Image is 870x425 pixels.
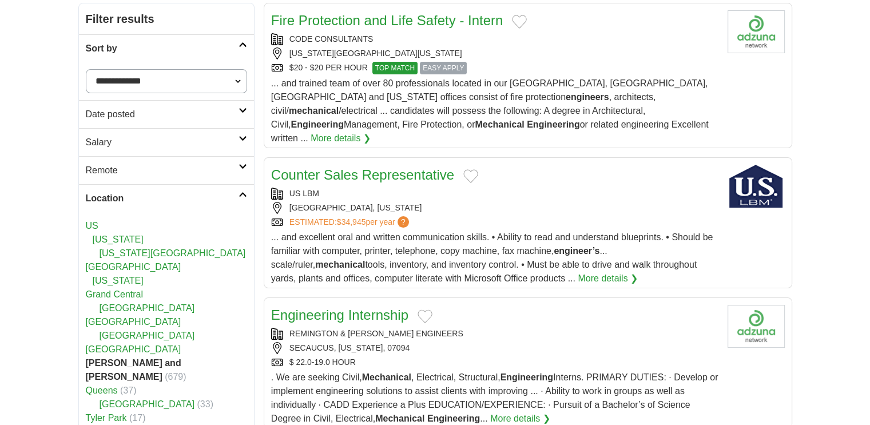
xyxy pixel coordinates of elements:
strong: [PERSON_NAME] and [PERSON_NAME] [86,358,181,382]
img: US LBM Holdings logo [728,165,785,208]
strong: mechanical [315,260,365,269]
a: [GEOGRAPHIC_DATA] [86,262,181,272]
a: Remote [79,156,254,184]
strong: engineers [566,92,609,102]
a: ESTIMATED:$34,945per year? [289,216,411,228]
a: Salary [79,128,254,156]
img: Company logo [728,10,785,53]
a: Engineering Internship [271,307,408,323]
span: (679) [165,372,186,382]
button: Add to favorite jobs [463,169,478,183]
div: SECAUCUS, [US_STATE], 07094 [271,342,718,354]
a: US [86,221,98,231]
a: Counter Sales Representative [271,167,454,182]
div: $20 - $20 PER HOUR [271,62,718,74]
a: Fire Protection and Life Safety - Intern [271,13,503,28]
h2: Date posted [86,108,239,121]
strong: Engineering [291,120,343,129]
div: $ 22.0-19.0 HOUR [271,356,718,368]
strong: Engineering [527,120,579,129]
span: (37) [120,386,136,395]
strong: engineer’s [554,246,599,256]
strong: mechanical [289,106,339,116]
a: Grand Central [86,289,144,299]
div: REMINGTON & [PERSON_NAME] ENGINEERS [271,328,718,340]
h2: Salary [86,136,239,149]
button: Add to favorite jobs [512,15,527,29]
a: [GEOGRAPHIC_DATA] [86,344,181,354]
a: US LBM [289,189,319,198]
strong: Engineering [500,372,553,382]
a: [US_STATE] [93,235,144,244]
a: [US_STATE][GEOGRAPHIC_DATA] [100,248,246,258]
a: Queens [86,386,118,395]
a: Sort by [79,34,254,62]
span: TOP MATCH [372,62,418,74]
a: [GEOGRAPHIC_DATA] [86,317,181,327]
h2: Filter results [79,3,254,34]
a: [GEOGRAPHIC_DATA] [100,331,195,340]
div: [US_STATE][GEOGRAPHIC_DATA][US_STATE] [271,47,718,59]
strong: Mechanical [362,372,411,382]
span: . We are seeking Civil, , Electrical, Structural, Interns. PRIMARY DUTIES: · Develop or implement... [271,372,718,423]
strong: Mechanical [475,120,524,129]
span: (17) [129,413,145,423]
span: ? [398,216,409,228]
a: [GEOGRAPHIC_DATA] [100,399,195,409]
a: Date posted [79,100,254,128]
h2: Remote [86,164,239,177]
a: [GEOGRAPHIC_DATA] [100,303,195,313]
a: [US_STATE] [93,276,144,285]
a: Location [79,184,254,212]
span: (33) [197,399,213,409]
div: [GEOGRAPHIC_DATA], [US_STATE] [271,202,718,214]
div: CODE CONSULTANTS [271,33,718,45]
span: ... and excellent oral and written communication skills. • Ability to read and understand bluepri... [271,232,713,283]
h2: Sort by [86,42,239,55]
span: $34,945 [337,217,366,227]
button: Add to favorite jobs [418,309,432,323]
a: More details ❯ [578,272,638,285]
strong: Mechanical [375,414,424,423]
a: Tyler Park [86,413,127,423]
span: EASY APPLY [420,62,467,74]
a: More details ❯ [311,132,371,145]
h2: Location [86,192,239,205]
strong: Engineering [427,414,480,423]
span: ... and trained team of over 80 professionals located in our [GEOGRAPHIC_DATA], [GEOGRAPHIC_DATA]... [271,78,709,143]
img: Company logo [728,305,785,348]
